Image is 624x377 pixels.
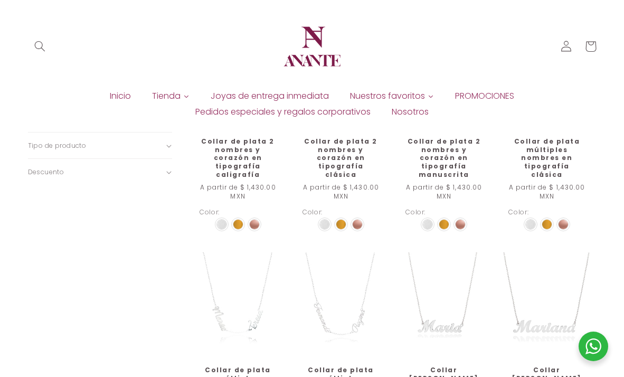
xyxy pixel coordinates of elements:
[276,11,348,82] a: Anante Joyería | Diseño en plata y oro
[200,137,276,178] a: Collar de plata 2 nombres y corazón en tipografía caligrafía
[28,133,172,158] summary: Tipo de producto (0 seleccionado)
[185,104,381,120] a: Pedidos especiales y regalos corporativos
[28,167,64,177] span: Descuento
[211,90,329,102] span: Joyas de entrega inmediata
[30,17,52,25] div: v 4.0.25
[339,88,445,104] a: Nuestros favoritos
[110,90,131,102] span: Inicio
[116,61,124,70] img: tab_keywords_by_traffic_grey.svg
[17,27,25,36] img: website_grey.svg
[28,34,52,59] summary: Búsqueda
[27,27,118,36] div: Dominio: [DOMAIN_NAME]
[392,106,429,118] span: Nosotros
[445,88,525,104] a: PROMOCIONES
[200,88,339,104] a: Joyas de entrega inmediata
[350,90,425,102] span: Nuestros favoritos
[141,88,200,104] a: Tienda
[302,137,379,178] a: Collar de plata 2 nombres y corazón en tipografía clásica
[405,137,482,178] a: Collar de plata 2 nombres y corazón en tipografía manuscrita
[28,159,172,185] summary: Descuento (0 seleccionado)
[44,61,53,70] img: tab_domain_overview_orange.svg
[127,62,166,69] div: Palabras clave
[17,17,25,25] img: logo_orange.svg
[28,141,87,150] span: Tipo de producto
[195,106,371,118] span: Pedidos especiales y regalos corporativos
[455,90,514,102] span: PROMOCIONES
[99,88,141,104] a: Inicio
[508,137,585,178] a: Collar de plata múltiples nombres en tipografía clásica
[152,90,181,102] span: Tienda
[56,62,81,69] div: Dominio
[381,104,439,120] a: Nosotros
[280,15,344,78] img: Anante Joyería | Diseño en plata y oro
